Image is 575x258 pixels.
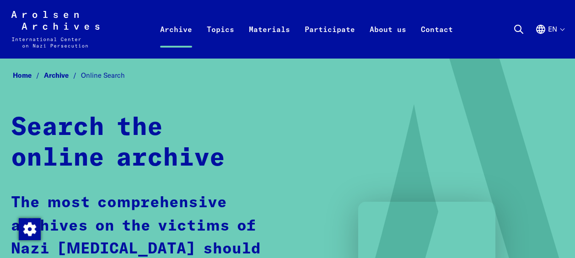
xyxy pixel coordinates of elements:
a: Materials [242,22,297,59]
div: Change consent [18,218,40,240]
a: Contact [414,22,460,59]
nav: Breadcrumb [11,69,564,82]
a: About us [362,22,414,59]
a: Home [13,71,44,80]
span: Online Search [81,71,125,80]
nav: Primary [153,11,460,48]
img: Change consent [19,218,41,240]
a: Topics [199,22,242,59]
strong: Search the online archive [11,115,225,171]
a: Archive [153,22,199,59]
a: Archive [44,71,81,80]
a: Participate [297,22,362,59]
button: English, language selection [535,24,564,57]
